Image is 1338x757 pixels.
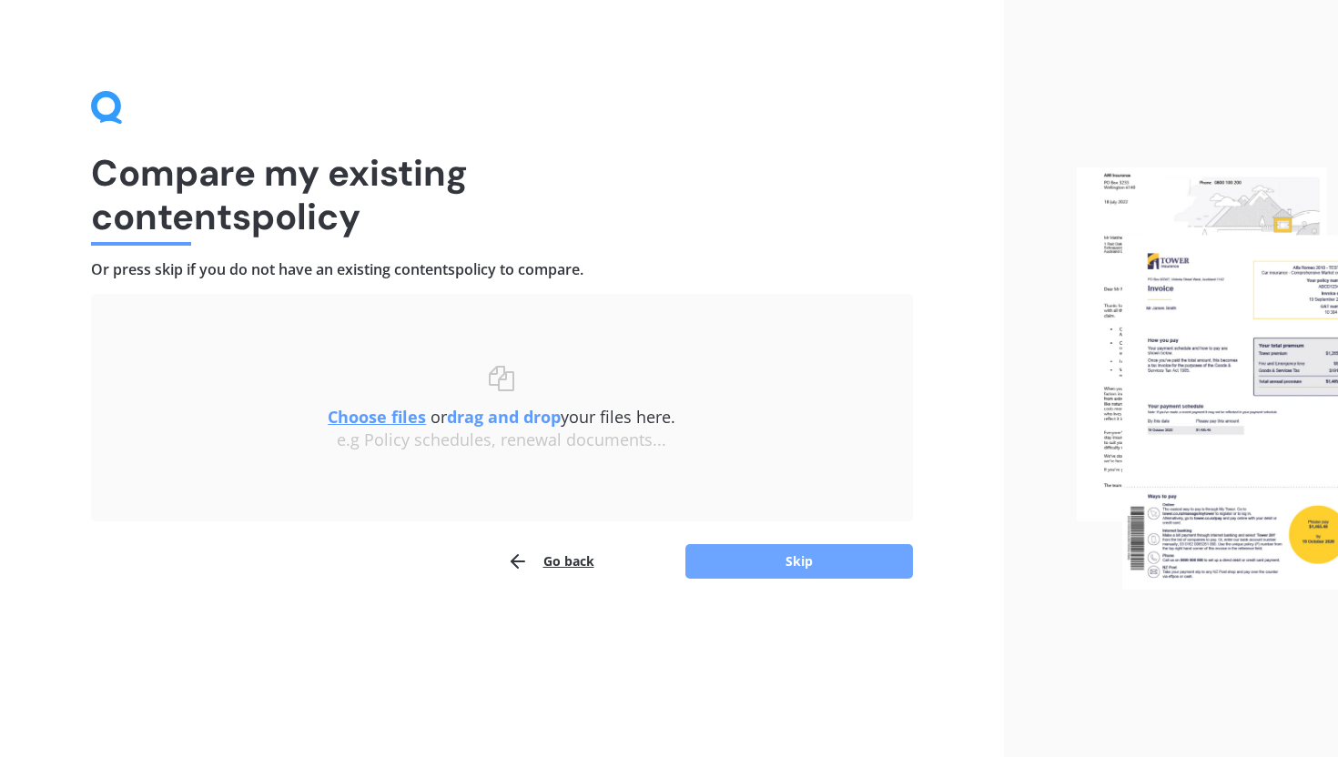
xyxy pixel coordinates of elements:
[447,406,561,428] b: drag and drop
[328,406,426,428] u: Choose files
[328,406,675,428] span: or your files here.
[685,544,913,579] button: Skip
[91,260,913,279] h4: Or press skip if you do not have an existing contents policy to compare.
[127,430,877,450] div: e.g Policy schedules, renewal documents...
[91,151,913,238] h1: Compare my existing contents policy
[507,543,594,580] button: Go back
